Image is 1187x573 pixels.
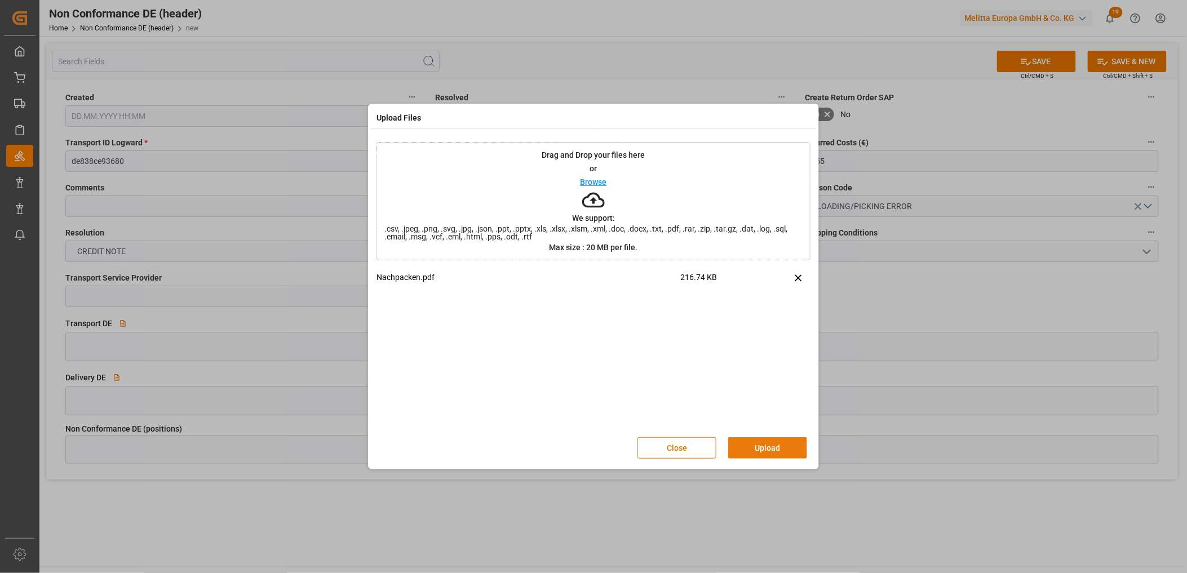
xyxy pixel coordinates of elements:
[680,272,757,291] span: 216.74 KB
[590,165,597,172] p: or
[728,437,807,459] button: Upload
[377,272,680,283] p: Nachpacken.pdf
[581,178,607,186] p: Browse
[637,437,716,459] button: Close
[550,243,638,251] p: Max size : 20 MB per file.
[377,112,421,124] h4: Upload Files
[572,214,615,222] p: We support:
[377,142,810,260] div: Drag and Drop your files hereorBrowseWe support:.csv, .jpeg, .png, .svg, .jpg, .json, .ppt, .pptx...
[377,225,810,241] span: .csv, .jpeg, .png, .svg, .jpg, .json, .ppt, .pptx, .xls, .xlsx, .xlsm, .xml, .doc, .docx, .txt, ....
[542,151,645,159] p: Drag and Drop your files here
